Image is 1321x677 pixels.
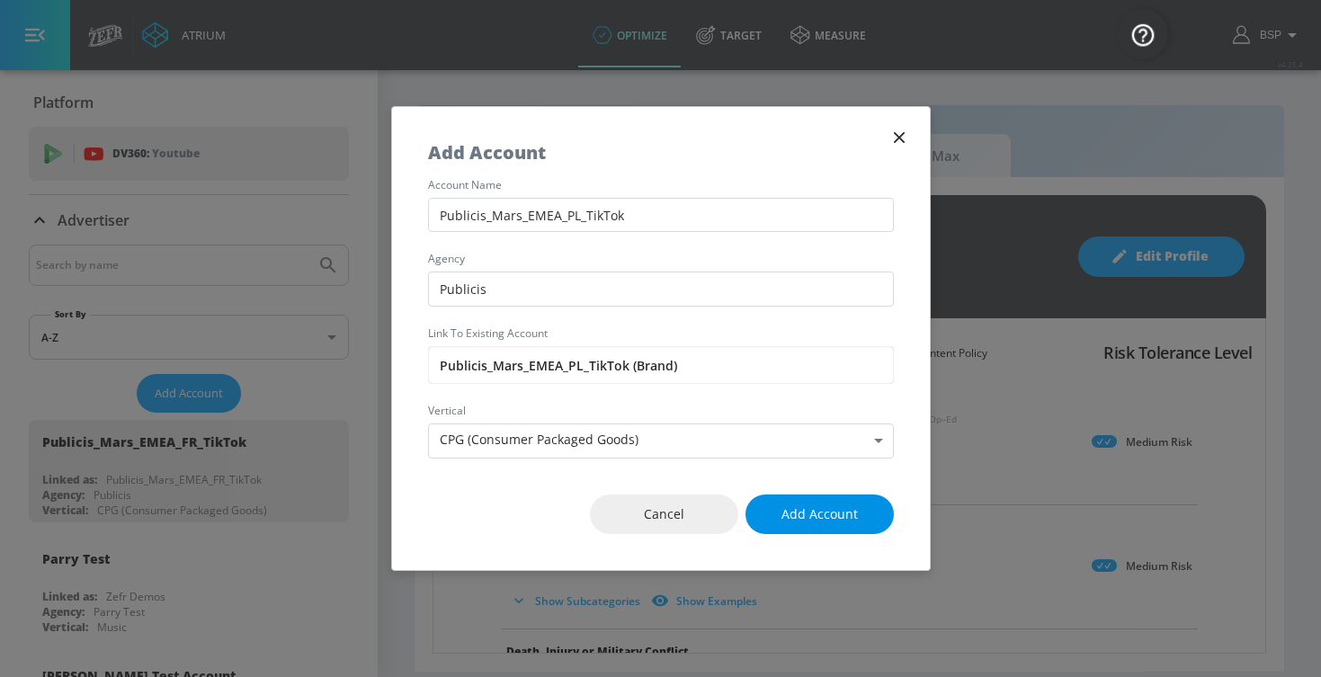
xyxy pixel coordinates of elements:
label: vertical [428,405,894,416]
label: agency [428,254,894,264]
span: Add Account [781,503,858,526]
label: Link to Existing Account [428,328,894,339]
span: Cancel [626,503,702,526]
input: Enter account name [428,198,894,233]
button: Open Resource Center [1118,9,1168,59]
h5: Add Account [428,143,546,162]
div: CPG (Consumer Packaged Goods) [428,423,894,459]
input: Enter agency name [428,272,894,307]
button: Cancel [590,494,738,535]
button: Add Account [745,494,894,535]
input: Enter account name [428,346,894,384]
label: account name [428,180,894,191]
